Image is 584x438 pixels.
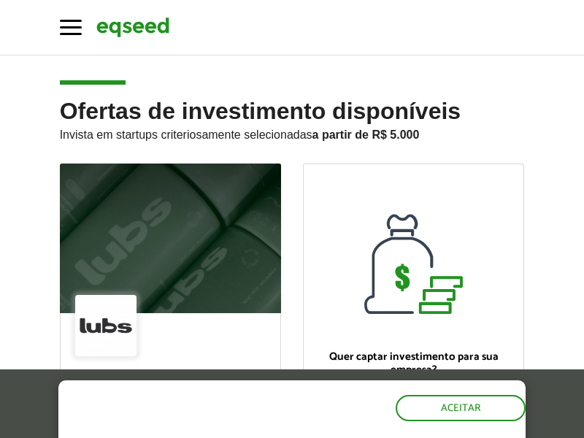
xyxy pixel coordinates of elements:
p: Quer captar investimento para sua empresa? [318,350,509,377]
strong: a partir de R$ 5.000 [312,128,420,141]
h2: Ofertas de investimento disponíveis [60,99,525,164]
button: Aceitar [396,395,526,421]
h5: O site da EqSeed utiliza cookies para melhorar sua navegação. [58,380,339,426]
p: Invista em startups criteriosamente selecionadas [60,124,525,142]
img: EqSeed [96,15,169,39]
